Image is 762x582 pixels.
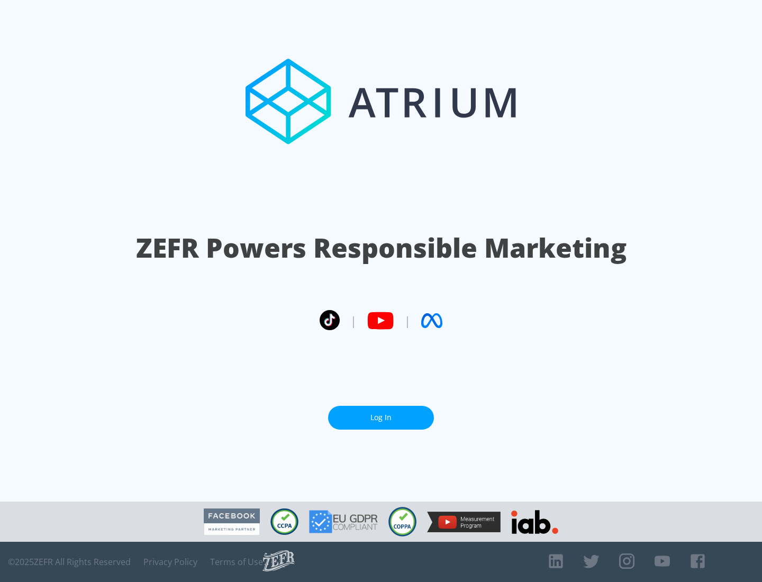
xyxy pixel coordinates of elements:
h1: ZEFR Powers Responsible Marketing [136,230,627,266]
img: GDPR Compliant [309,510,378,533]
span: © 2025 ZEFR All Rights Reserved [8,557,131,567]
a: Privacy Policy [143,557,197,567]
img: IAB [511,510,558,534]
span: | [350,313,357,329]
img: COPPA Compliant [388,507,416,536]
span: | [404,313,411,329]
img: Facebook Marketing Partner [204,508,260,535]
a: Log In [328,406,434,430]
img: CCPA Compliant [270,508,298,535]
img: YouTube Measurement Program [427,512,501,532]
a: Terms of Use [210,557,263,567]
